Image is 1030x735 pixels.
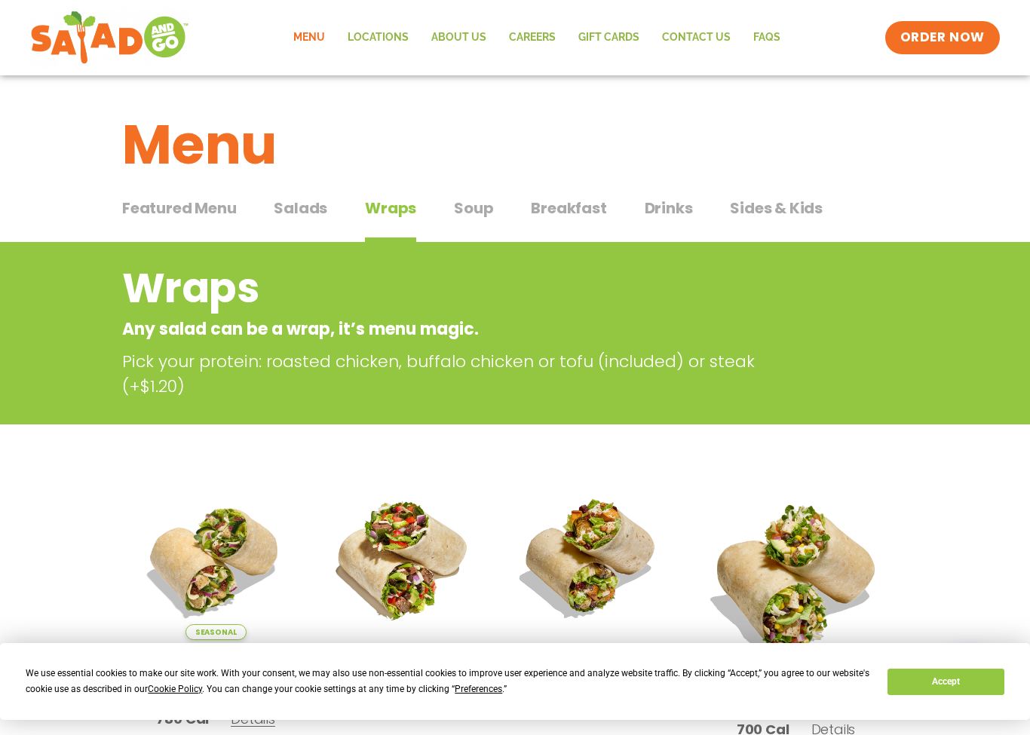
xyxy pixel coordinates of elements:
[454,197,493,219] span: Soup
[274,197,327,219] span: Salads
[282,20,336,55] a: Menu
[508,476,673,640] img: Product photo for Roasted Autumn Wrap
[887,669,1004,695] button: Accept
[122,197,236,219] span: Featured Menu
[185,624,247,640] span: Seasonal
[26,666,869,697] div: We use essential cookies to make our site work. With your consent, we may also use non-essential ...
[122,191,908,243] div: Tabbed content
[645,197,693,219] span: Drinks
[695,476,897,677] img: Product photo for BBQ Ranch Wrap
[122,349,793,399] p: Pick your protein: roasted chicken, buffalo chicken or tofu (included) or steak (+$1.20)
[742,20,792,55] a: FAQs
[365,197,416,219] span: Wraps
[498,20,567,55] a: Careers
[900,29,985,47] span: ORDER NOW
[531,197,606,219] span: Breakfast
[455,684,502,694] span: Preferences
[651,20,742,55] a: Contact Us
[122,258,786,319] h2: Wraps
[336,20,420,55] a: Locations
[420,20,498,55] a: About Us
[30,8,189,68] img: new-SAG-logo-768×292
[320,476,485,640] img: Product photo for Fajita Wrap
[730,197,823,219] span: Sides & Kids
[148,684,202,694] span: Cookie Policy
[133,476,298,640] img: Product photo for Tuscan Summer Wrap
[885,21,1000,54] a: ORDER NOW
[567,20,651,55] a: GIFT CARDS
[122,104,908,185] h1: Menu
[122,317,786,341] p: Any salad can be a wrap, it’s menu magic.
[282,20,792,55] nav: Menu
